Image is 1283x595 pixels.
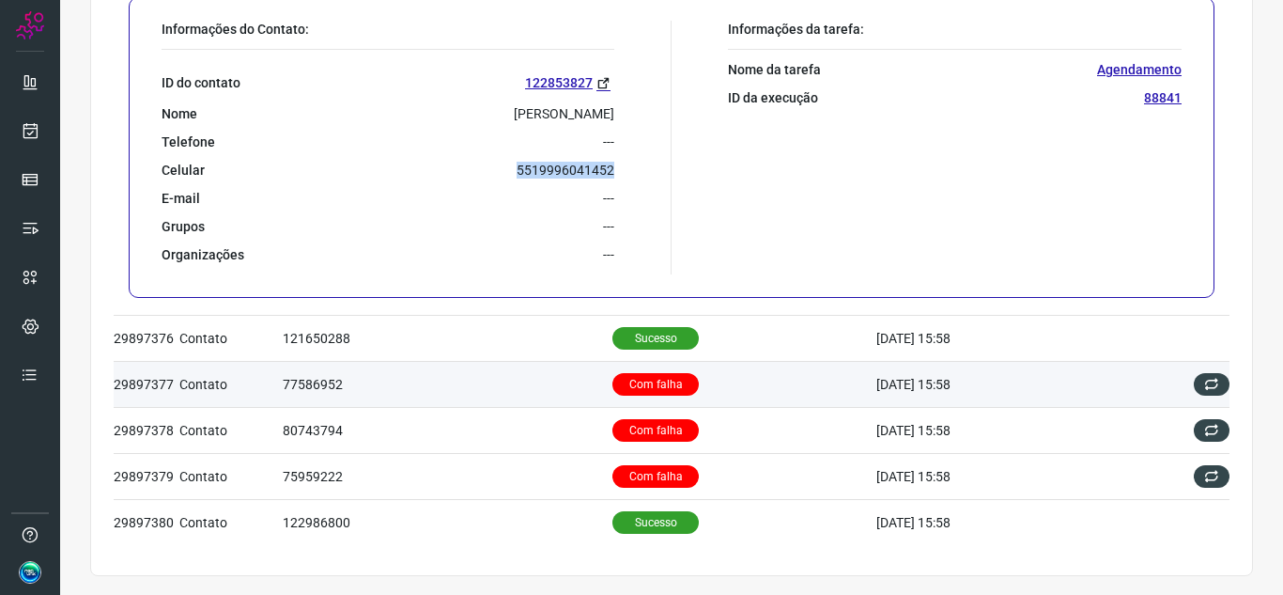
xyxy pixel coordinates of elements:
td: 29897380 [114,499,179,545]
td: 75959222 [283,453,612,499]
p: Nome [162,105,197,122]
td: [DATE] 15:58 [876,361,1121,407]
p: [PERSON_NAME] [514,105,614,122]
img: Logo [16,11,44,39]
p: Com falha [612,419,699,442]
p: Grupos [162,218,205,235]
p: --- [603,133,614,150]
p: --- [603,246,614,263]
a: 122853827 [525,72,614,94]
td: 77586952 [283,361,612,407]
p: Nome da tarefa [728,61,821,78]
td: Contato [179,453,283,499]
td: Contato [179,361,283,407]
p: Informações da tarefa: [728,21,1182,38]
td: [DATE] 15:58 [876,499,1121,545]
p: 5519996041452 [517,162,614,179]
td: [DATE] 15:58 [876,407,1121,453]
td: [DATE] 15:58 [876,453,1121,499]
td: 29897377 [114,361,179,407]
p: Organizações [162,246,244,263]
p: E-mail [162,190,200,207]
p: ID do contato [162,74,240,91]
p: Sucesso [612,327,699,350]
p: Celular [162,162,205,179]
p: --- [603,218,614,235]
td: 122986800 [283,499,612,545]
p: Telefone [162,133,215,150]
td: 121650288 [283,315,612,361]
p: Com falha [612,373,699,396]
td: 29897379 [114,453,179,499]
td: Contato [179,315,283,361]
p: Agendamento [1097,61,1182,78]
p: Informações do Contato: [162,21,614,38]
td: Contato [179,407,283,453]
p: Com falha [612,465,699,488]
td: 29897378 [114,407,179,453]
td: Contato [179,499,283,545]
p: --- [603,190,614,207]
p: ID da execução [728,89,818,106]
p: 88841 [1144,89,1182,106]
td: 80743794 [283,407,612,453]
img: 8f9c6160bb9fbb695ced4fefb9ce787e.jpg [19,561,41,584]
td: 29897376 [114,315,179,361]
td: [DATE] 15:58 [876,315,1121,361]
p: Sucesso [612,511,699,534]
